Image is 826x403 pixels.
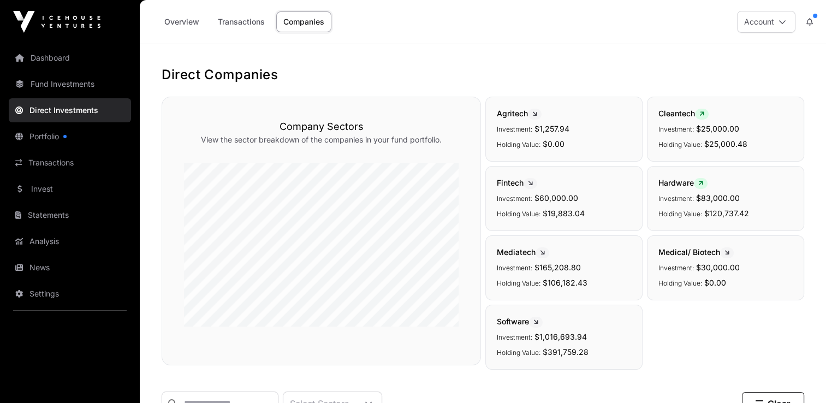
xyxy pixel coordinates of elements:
span: $165,208.80 [534,263,581,272]
a: News [9,256,131,280]
span: $0.00 [543,139,564,149]
span: Holding Value: [497,140,540,149]
span: Software [497,316,631,328]
span: $60,000.00 [534,193,578,203]
a: Dashboard [9,46,131,70]
span: Cleantech [658,108,793,120]
a: Portfolio [9,125,131,149]
span: $106,182.43 [543,278,587,287]
span: Investment: [497,125,532,133]
img: Icehouse Ventures Logo [13,11,100,33]
h3: Company Sectors [184,119,459,134]
span: Investment: [658,264,694,272]
span: Agritech [497,108,631,120]
span: Hardware [658,177,793,189]
span: Holding Value: [497,210,540,218]
span: Investment: [497,264,532,272]
span: Holding Value: [497,348,540,357]
a: Companies [276,11,331,32]
span: Medical/ Biotech [658,247,793,258]
span: $120,737.42 [704,209,749,218]
a: Statements [9,203,131,227]
button: Account [737,11,795,33]
p: View the sector breakdown of the companies in your fund portfolio. [184,134,459,145]
a: Fund Investments [9,72,131,96]
a: Analysis [9,229,131,253]
a: Overview [157,11,206,32]
span: Mediatech [497,247,631,258]
span: $1,257.94 [534,124,569,133]
span: $83,000.00 [696,193,740,203]
span: Investment: [497,194,532,203]
span: Investment: [658,125,694,133]
a: Direct Investments [9,98,131,122]
h1: Direct Companies [162,66,804,84]
span: $1,016,693.94 [534,332,587,341]
span: Holding Value: [658,279,702,287]
span: $391,759.28 [543,347,589,357]
span: $25,000.00 [696,124,739,133]
span: $25,000.48 [704,139,747,149]
a: Transactions [211,11,272,32]
a: Settings [9,282,131,306]
span: $0.00 [704,278,726,287]
span: Investment: [497,333,532,341]
span: $19,883.04 [543,209,585,218]
span: Investment: [658,194,694,203]
a: Transactions [9,151,131,175]
iframe: Chat Widget [771,351,826,403]
span: Fintech [497,177,631,189]
span: Holding Value: [658,140,702,149]
span: $30,000.00 [696,263,740,272]
span: Holding Value: [658,210,702,218]
a: Invest [9,177,131,201]
span: Holding Value: [497,279,540,287]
